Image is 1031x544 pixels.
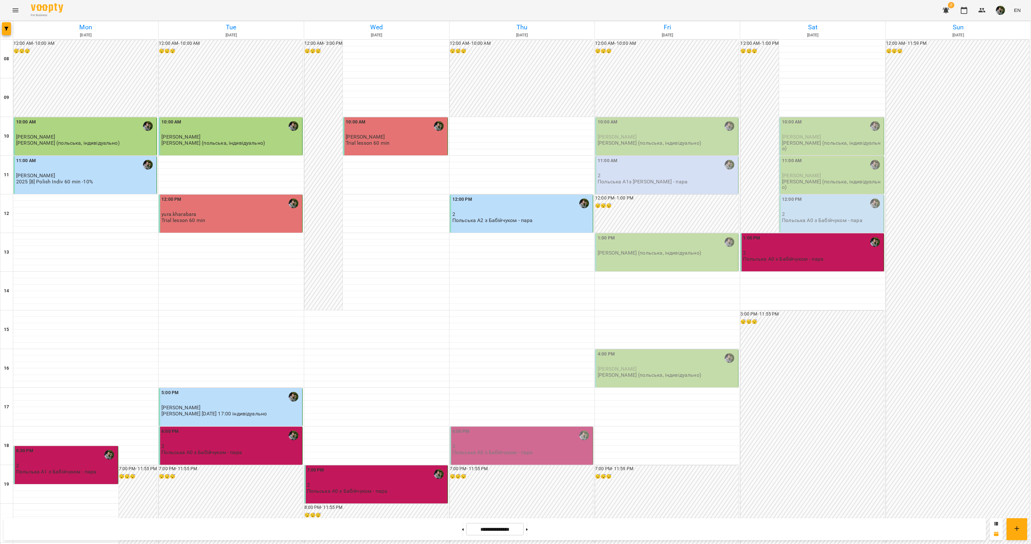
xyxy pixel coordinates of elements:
h6: 😴😴😴 [740,318,884,325]
h6: 😴😴😴 [159,473,302,480]
p: [PERSON_NAME] (польська, індивідуально) [598,250,701,256]
p: [PERSON_NAME] [DATE] 17:00 індивідуально [161,411,267,416]
img: Бабійчук Володимир Дмитрович (п) [725,353,734,363]
img: Бабійчук Володимир Дмитрович (п) [870,199,880,208]
h6: 12:00 AM - 1:00 PM [740,40,779,47]
label: 10:00 AM [598,119,617,126]
img: Бабійчук Володимир Дмитрович (п) [434,469,444,479]
h6: Sun [887,22,1030,32]
h6: 😴😴😴 [595,48,738,55]
label: 6:30 PM [16,447,33,454]
span: For Business [31,13,63,17]
p: 2 [161,443,301,449]
label: 1:00 PM [598,235,615,242]
h6: 13 [4,249,9,256]
p: 2 [16,463,117,468]
div: Бабійчук Володимир Дмитрович (п) [434,121,444,131]
h6: 7:00 PM - 11:59 PM [595,465,738,472]
h6: 7:00 PM - 11:55 PM [450,465,593,472]
p: Trial lesson 60 min [161,218,205,223]
h6: [DATE] [305,32,448,38]
h6: 17 [4,403,9,411]
h6: [DATE] [596,32,739,38]
h6: 😴😴😴 [595,473,738,480]
h6: [DATE] [741,32,884,38]
label: 10:00 AM [16,119,36,126]
label: 12:00 PM [782,196,802,203]
label: 11:00 AM [598,157,617,164]
span: yura.kharabara [161,211,196,217]
div: Бабійчук Володимир Дмитрович (п) [870,121,880,131]
div: Бабійчук Володимир Дмитрович (п) [289,392,298,402]
label: 4:00 PM [598,351,615,358]
p: 2 [743,250,882,256]
span: [PERSON_NAME] [161,134,200,140]
span: [PERSON_NAME] [598,134,637,140]
h6: 12:00 AM - 10:00 AM [159,40,302,47]
h6: Tue [159,22,303,32]
img: Бабійчук Володимир Дмитрович (п) [725,121,734,131]
img: Бабійчук Володимир Дмитрович (п) [289,121,298,131]
h6: 11 [4,171,9,179]
p: Польська А0 з Бабійчуком - пара [452,450,533,455]
img: Бабійчук Володимир Дмитрович (п) [579,431,589,440]
h6: 12:00 AM - 10:00 AM [14,40,157,47]
img: Бабійчук Володимир Дмитрович (п) [104,450,114,460]
p: 2 [782,211,882,217]
img: Бабійчук Володимир Дмитрович (п) [143,121,153,131]
h6: 09 [4,94,9,101]
h6: 16 [4,365,9,372]
img: 70cfbdc3d9a863d38abe8aa8a76b24f3.JPG [996,6,1005,15]
label: 6:00 PM [452,428,469,435]
h6: 12:00 AM - 11:59 PM [886,40,1029,47]
h6: [DATE] [159,32,303,38]
h6: Fri [596,22,739,32]
h6: 😴😴😴 [14,48,157,55]
label: 12:00 PM [161,196,181,203]
h6: 😴😴😴 [886,48,1029,55]
h6: [DATE] [887,32,1030,38]
h6: 😴😴😴 [159,48,302,55]
label: 11:00 AM [782,157,802,164]
h6: 12:00 AM - 3:00 PM [304,40,343,47]
h6: 😴😴😴 [304,48,343,55]
h6: 8:00 PM - 11:55 PM [304,504,448,511]
p: Польська А0 з Бабійчуком - пара [743,256,824,262]
h6: 14 [4,287,9,295]
img: Voopty Logo [31,3,63,13]
span: [PERSON_NAME] [16,172,55,179]
h6: Sat [741,22,884,32]
img: Бабійчук Володимир Дмитрович (п) [289,431,298,440]
p: Польська А1з [PERSON_NAME] - пара [598,179,688,184]
span: [PERSON_NAME] [782,172,821,179]
img: Бабійчук Володимир Дмитрович (п) [579,199,589,208]
div: Бабійчук Володимир Дмитрович (п) [870,237,880,247]
img: Бабійчук Володимир Дмитрович (п) [289,199,298,208]
h6: 12:00 AM - 10:00 AM [595,40,738,47]
img: Бабійчук Володимир Дмитрович (п) [143,160,153,170]
p: Trial lesson 60 min [346,140,390,146]
p: [PERSON_NAME] (польська, індивідуально) [782,179,882,190]
label: 10:00 AM [161,119,181,126]
label: 5:00 PM [161,389,178,396]
img: Бабійчук Володимир Дмитрович (п) [725,237,734,247]
button: EN [1011,4,1023,16]
span: [PERSON_NAME] [346,134,385,140]
p: [PERSON_NAME] (польська, індивідуально) [782,140,882,151]
img: Бабійчук Володимир Дмитрович (п) [725,160,734,170]
h6: [DATE] [14,32,157,38]
p: Польська А0 з Бабійчуком - пара [161,450,242,455]
h6: 08 [4,55,9,63]
h6: 12 [4,210,9,217]
p: 2 [452,211,592,217]
p: 2 [452,443,592,449]
h6: Thu [450,22,593,32]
